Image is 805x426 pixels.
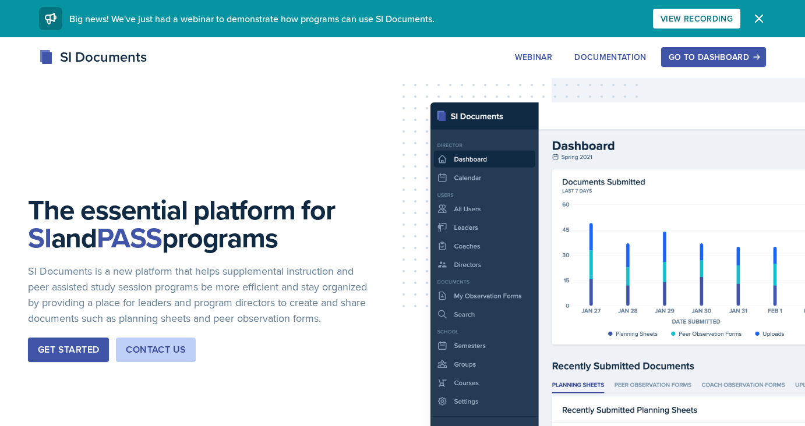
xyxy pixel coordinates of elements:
[39,47,147,68] div: SI Documents
[507,47,560,67] button: Webinar
[126,343,186,357] div: Contact Us
[574,52,647,62] div: Documentation
[661,14,733,23] div: View Recording
[567,47,654,67] button: Documentation
[69,12,435,25] span: Big news! We've just had a webinar to demonstrate how programs can use SI Documents.
[669,52,758,62] div: Go to Dashboard
[661,47,766,67] button: Go to Dashboard
[653,9,740,29] button: View Recording
[116,338,196,362] button: Contact Us
[28,338,109,362] button: Get Started
[515,52,552,62] div: Webinar
[38,343,99,357] div: Get Started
